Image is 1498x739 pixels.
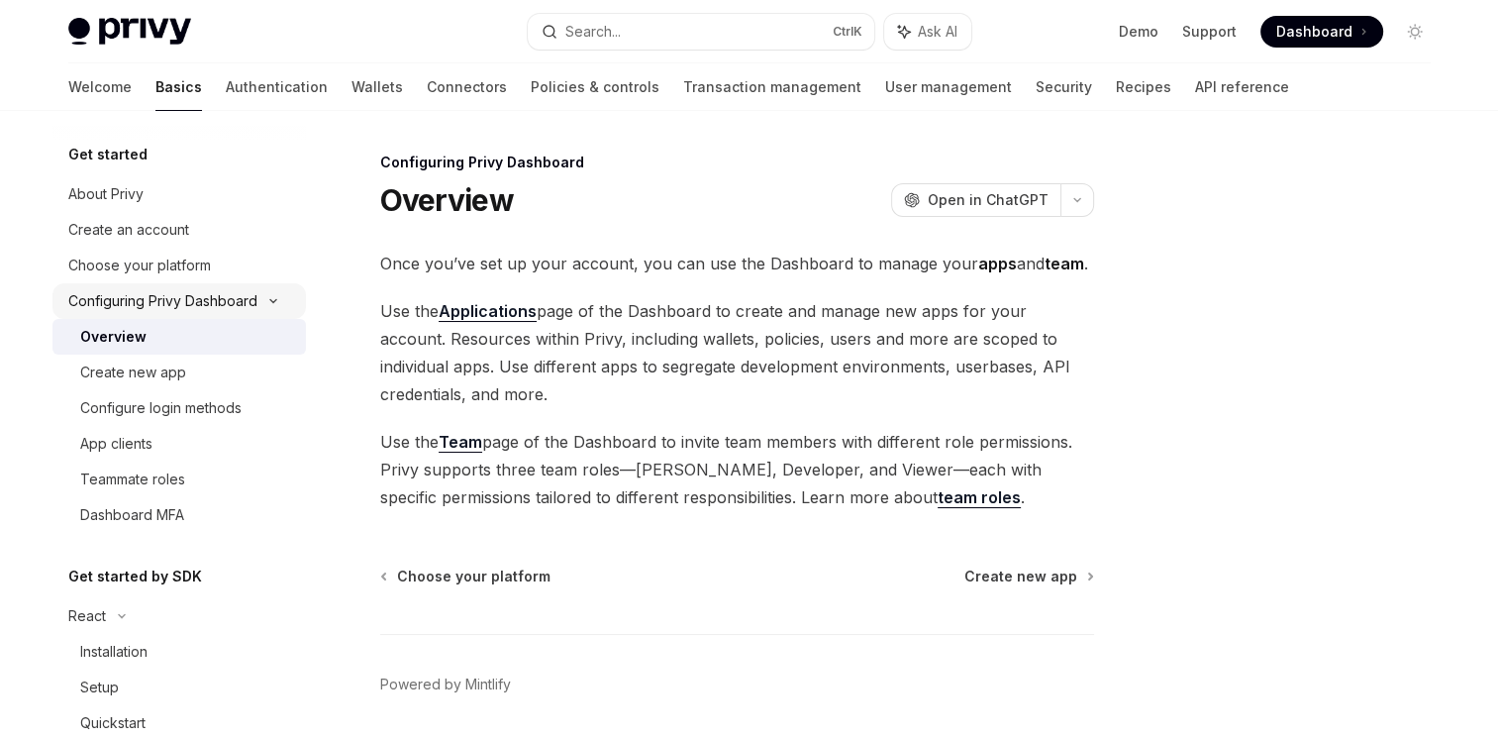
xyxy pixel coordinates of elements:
a: API reference [1195,63,1289,111]
div: React [68,604,106,628]
div: Configure login methods [80,396,242,420]
a: Team [439,432,482,453]
span: Choose your platform [397,567,550,586]
div: Installation [80,640,148,664]
a: Create new app [52,355,306,390]
a: Connectors [427,63,507,111]
a: Security [1036,63,1092,111]
a: Create new app [964,567,1092,586]
strong: apps [978,254,1017,273]
div: Configuring Privy Dashboard [380,153,1094,172]
a: Choose your platform [382,567,550,586]
h5: Get started [68,143,148,166]
span: Use the page of the Dashboard to invite team members with different role permissions. Privy suppo... [380,428,1094,511]
span: Create new app [964,567,1077,586]
div: Setup [80,676,119,699]
a: Overview [52,319,306,355]
a: Choose your platform [52,248,306,283]
a: Installation [52,634,306,670]
a: Teammate roles [52,462,306,497]
button: Ask AI [884,14,971,50]
a: Setup [52,670,306,705]
a: team roles [938,487,1021,508]
a: Wallets [351,63,403,111]
span: Ctrl K [833,24,862,40]
a: Dashboard [1260,16,1383,48]
div: Configuring Privy Dashboard [68,289,257,313]
h1: Overview [380,182,514,218]
a: Support [1182,22,1237,42]
span: Use the page of the Dashboard to create and manage new apps for your account. Resources within Pr... [380,297,1094,408]
strong: team [1045,254,1084,273]
a: Configure login methods [52,390,306,426]
div: Create an account [68,218,189,242]
div: Quickstart [80,711,146,735]
div: Teammate roles [80,468,185,491]
div: App clients [80,432,152,456]
a: Dashboard MFA [52,497,306,533]
button: Search...CtrlK [528,14,874,50]
span: Open in ChatGPT [928,190,1049,210]
div: Overview [80,325,147,349]
a: User management [885,63,1012,111]
a: Welcome [68,63,132,111]
div: About Privy [68,182,144,206]
div: Search... [565,20,621,44]
a: Recipes [1116,63,1171,111]
div: Create new app [80,361,186,384]
button: Toggle dark mode [1399,16,1431,48]
a: App clients [52,426,306,462]
a: Powered by Mintlify [380,675,511,694]
div: Choose your platform [68,254,211,277]
a: Authentication [226,63,328,111]
div: Dashboard MFA [80,503,184,527]
a: Demo [1119,22,1158,42]
span: Dashboard [1276,22,1352,42]
a: Transaction management [683,63,861,111]
a: Applications [439,301,537,322]
span: Ask AI [918,22,957,42]
a: Policies & controls [531,63,659,111]
img: light logo [68,18,191,46]
a: Create an account [52,212,306,248]
span: Once you’ve set up your account, you can use the Dashboard to manage your and . [380,250,1094,277]
button: Open in ChatGPT [891,183,1060,217]
a: Basics [155,63,202,111]
h5: Get started by SDK [68,565,202,588]
a: About Privy [52,176,306,212]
